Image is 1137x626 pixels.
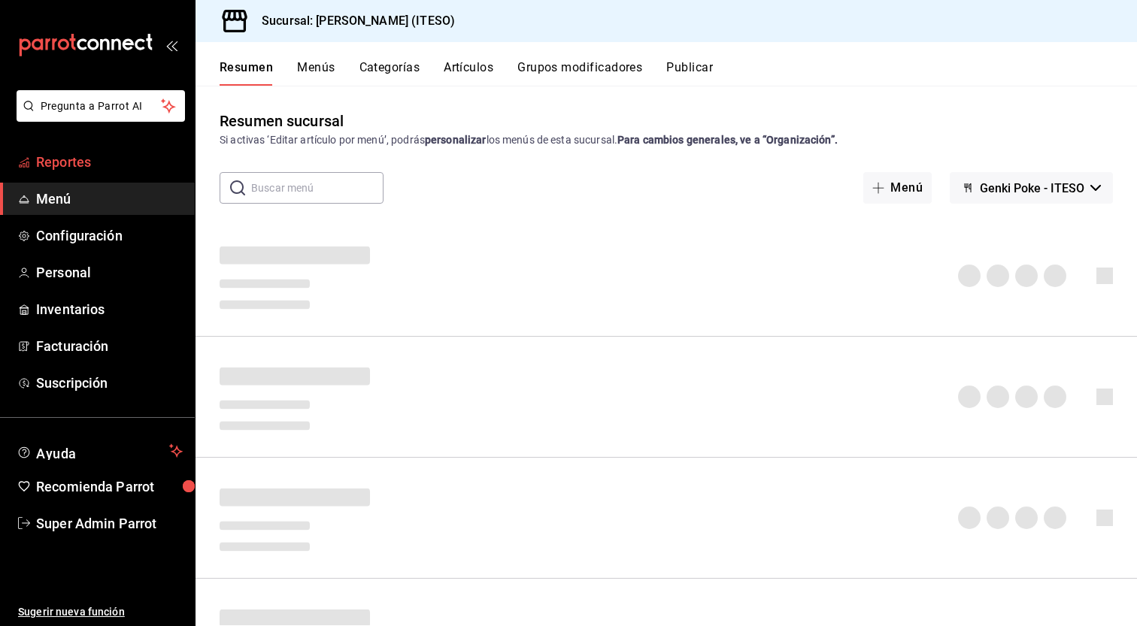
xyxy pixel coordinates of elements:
h3: Sucursal: [PERSON_NAME] (ITESO) [250,12,455,30]
div: Si activas ‘Editar artículo por menú’, podrás los menús de esta sucursal. [220,132,1113,148]
button: Pregunta a Parrot AI [17,90,185,122]
span: Ayuda [36,442,163,460]
span: Pregunta a Parrot AI [41,98,162,114]
span: Super Admin Parrot [36,513,183,534]
span: Sugerir nueva función [18,604,183,620]
button: open_drawer_menu [165,39,177,51]
button: Menús [297,60,335,86]
strong: personalizar [425,134,487,146]
span: Recomienda Parrot [36,476,183,497]
div: navigation tabs [220,60,1137,86]
span: Inventarios [36,299,183,319]
button: Resumen [220,60,273,86]
span: Reportes [36,152,183,172]
div: Resumen sucursal [220,110,344,132]
button: Artículos [444,60,493,86]
button: Publicar [666,60,713,86]
span: Suscripción [36,373,183,393]
button: Grupos modificadores [517,60,642,86]
span: Genki Poke - ITESO [980,181,1084,195]
span: Menú [36,189,183,209]
span: Facturación [36,336,183,356]
button: Menú [863,172,932,204]
strong: Para cambios generales, ve a “Organización”. [617,134,838,146]
button: Categorías [359,60,420,86]
input: Buscar menú [251,173,384,203]
button: Genki Poke - ITESO [950,172,1113,204]
span: Personal [36,262,183,283]
span: Configuración [36,225,183,246]
a: Pregunta a Parrot AI [11,109,185,125]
